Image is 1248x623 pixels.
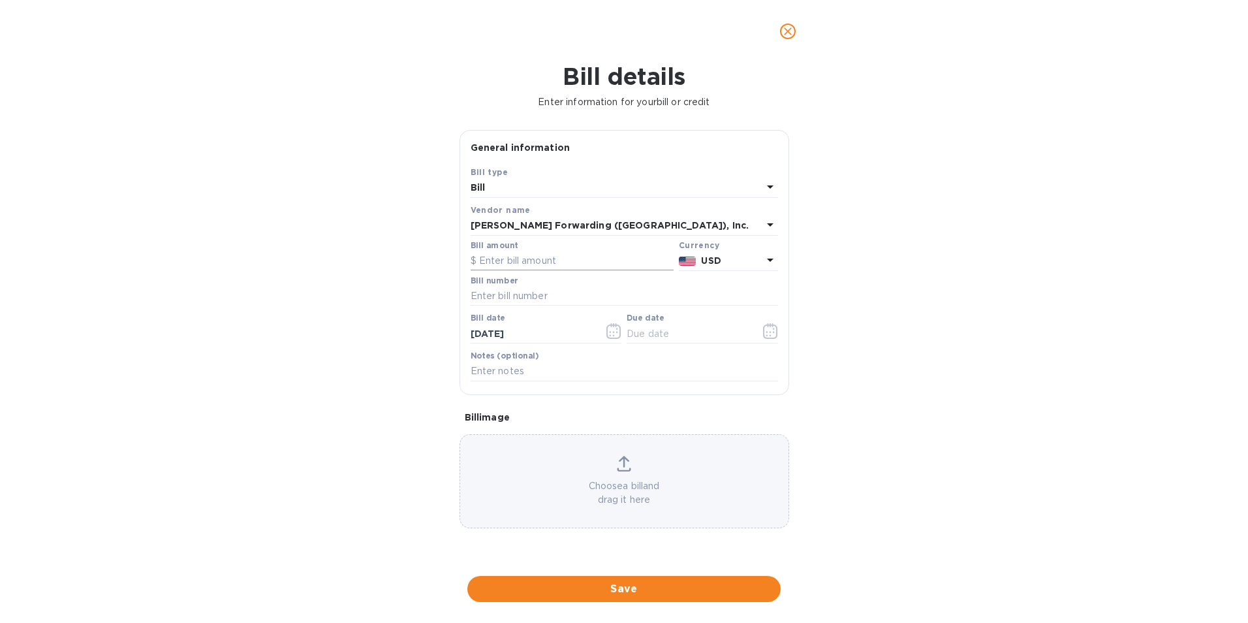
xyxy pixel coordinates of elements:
[471,220,749,231] b: [PERSON_NAME] Forwarding ([GEOGRAPHIC_DATA]), Inc.
[471,251,674,271] input: $ Enter bill amount
[460,479,788,507] p: Choose a bill and drag it here
[772,16,803,47] button: close
[679,257,696,266] img: USD
[701,255,721,266] b: USD
[471,167,508,177] b: Bill type
[471,205,531,215] b: Vendor name
[471,287,778,306] input: Enter bill number
[471,362,778,381] input: Enter notes
[471,142,570,153] b: General information
[471,277,518,285] label: Bill number
[478,581,770,597] span: Save
[627,324,750,343] input: Due date
[10,95,1238,109] p: Enter information for your bill or credit
[471,242,518,249] label: Bill amount
[471,352,539,360] label: Notes (optional)
[679,240,719,250] b: Currency
[471,315,505,323] label: Bill date
[465,411,784,424] p: Bill image
[10,63,1238,90] h1: Bill details
[471,182,486,193] b: Bill
[471,324,594,343] input: Select date
[627,315,664,323] label: Due date
[467,576,781,602] button: Save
